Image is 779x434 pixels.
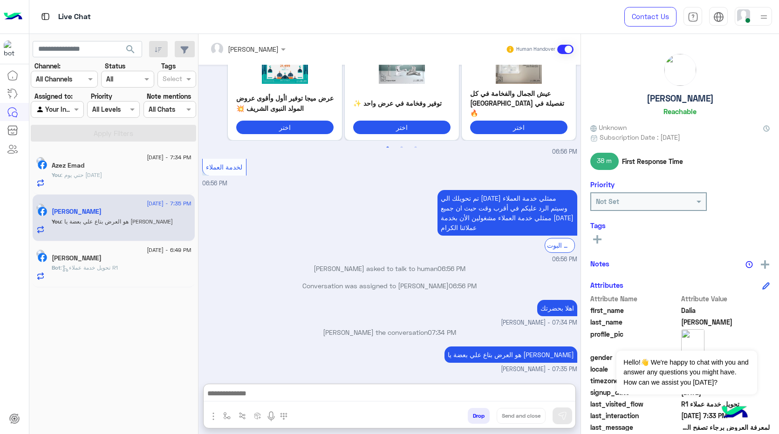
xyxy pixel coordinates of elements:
[353,121,451,134] button: اختر
[91,91,112,101] label: Priority
[235,408,250,423] button: Trigger scenario
[590,329,679,351] span: profile_pic
[236,121,334,134] button: اختر
[206,163,242,171] span: لخدمة العملاء
[745,261,753,268] img: notes
[681,317,770,327] span: Hussein
[683,7,702,27] a: tab
[58,11,91,23] p: Live Chat
[616,351,757,394] span: Hello!👋 We're happy to chat with you and answer any questions you might have. How can we assist y...
[52,208,102,216] h5: Dalia Hussein
[147,153,191,162] span: [DATE] - 7:34 PM
[590,221,770,230] h6: Tags
[161,61,176,71] label: Tags
[558,411,567,420] img: send message
[590,294,679,304] span: Attribute Name
[239,412,246,420] img: Trigger scenario
[125,44,136,55] span: search
[590,259,609,268] h6: Notes
[161,74,182,86] div: Select
[52,254,102,262] h5: Donia Hamada
[280,413,287,420] img: make a call
[590,422,679,432] span: last_message
[718,397,751,429] img: hulul-logo.png
[713,12,724,22] img: tab
[624,7,676,27] a: Contact Us
[38,160,47,170] img: Facebook
[590,364,679,374] span: locale
[428,328,456,336] span: 07:34 PM
[470,88,567,118] p: عيش الجمال والفخامة في كل تفصيلة في [GEOGRAPHIC_DATA] 🔥
[590,305,679,315] span: first_name
[254,412,261,420] img: create order
[470,121,567,134] button: اختر
[38,253,47,262] img: Facebook
[147,199,191,208] span: [DATE] - 7:35 PM
[38,207,47,216] img: Facebook
[737,9,750,22] img: userImage
[444,346,577,363] p: 12/9/2025, 7:35 PM
[681,411,770,420] span: 2025-09-12T16:33:41.5030079Z
[34,91,73,101] label: Assigned to:
[545,238,575,252] div: الرجوع الى البوت
[208,411,219,422] img: send attachment
[537,300,577,316] p: 12/9/2025, 7:34 PM
[590,387,679,397] span: signup_date
[468,408,490,424] button: Drop
[397,143,406,152] button: 2 of 2
[590,122,627,132] span: Unknown
[147,91,191,101] label: Note mentions
[411,143,420,152] button: 3 of 2
[681,422,770,432] span: لمعرفة العروض برجاء تصفح القائمة التالية
[552,148,577,156] span: 06:56 PM
[590,411,679,420] span: last_interaction
[664,54,696,86] img: picture
[590,317,679,327] span: last_name
[34,61,61,71] label: Channel:
[266,411,277,422] img: send voice note
[36,203,45,212] img: picture
[590,376,679,386] span: timezone
[552,255,577,264] span: 06:56 PM
[590,353,679,362] span: gender
[383,143,392,152] button: 1 of 2
[590,281,623,289] h6: Attributes
[36,250,45,258] img: picture
[31,125,196,142] button: Apply Filters
[681,305,770,315] span: Dalia
[36,157,45,165] img: picture
[501,319,577,327] span: [PERSON_NAME] - 07:34 PM
[4,41,20,57] img: 322208621163248
[61,171,102,178] span: حتي يوم 14 سبتمبر
[600,132,680,142] span: Subscription Date : [DATE]
[119,41,142,61] button: search
[688,12,698,22] img: tab
[202,327,577,337] p: [PERSON_NAME] the conversation
[663,107,697,115] h6: Reachable
[590,153,619,170] span: 38 m
[681,294,770,304] span: Attribute Value
[219,408,235,423] button: select flow
[353,98,451,108] p: توفير وفخامة في عرض واحد ✨
[202,180,227,187] span: 06:56 PM
[590,180,615,189] h6: Priority
[250,408,266,423] button: create order
[52,218,61,225] span: You
[52,162,84,170] h5: Azez Emad
[590,399,679,409] span: last_visited_flow
[681,399,770,409] span: تحويل خدمة عملاء R1
[622,156,683,166] span: First Response Time
[40,11,51,22] img: tab
[236,93,334,113] p: عرض ميجا توفير !أول وأقوى عروض المولد النبوى الشريف 💥
[105,61,125,71] label: Status
[516,46,555,53] small: Human Handover
[52,171,61,178] span: You
[497,408,546,424] button: Send and close
[437,190,577,236] p: 12/9/2025, 6:56 PM
[647,93,714,104] h5: [PERSON_NAME]
[223,412,231,420] img: select flow
[61,264,118,271] span: : تحويل خدمة عملاء R1
[147,246,191,254] span: [DATE] - 6:49 PM
[202,264,577,273] p: [PERSON_NAME] asked to talk to human
[202,281,577,291] p: Conversation was assigned to [PERSON_NAME]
